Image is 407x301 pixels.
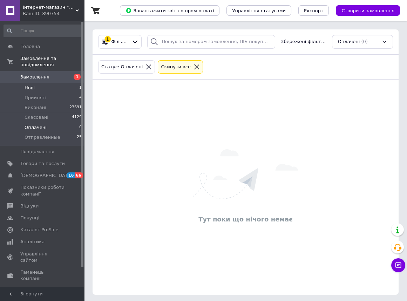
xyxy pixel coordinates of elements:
[20,160,65,167] span: Товари та послуги
[69,104,82,111] span: 23691
[160,63,192,71] div: Cкинути все
[25,124,47,131] span: Оплачені
[79,95,82,101] span: 4
[20,215,39,221] span: Покупці
[391,258,405,272] button: Чат з покупцем
[20,43,40,50] span: Головна
[25,85,35,91] span: Нові
[20,239,45,245] span: Аналітика
[20,251,65,264] span: Управління сайтом
[79,85,82,91] span: 1
[25,104,46,111] span: Виконані
[20,172,72,179] span: [DEMOGRAPHIC_DATA]
[120,5,219,16] button: Завантажити звіт по пром-оплаті
[20,55,84,68] span: Замовлення та повідомлення
[20,227,58,233] span: Каталог ProSale
[20,203,39,209] span: Відгуки
[20,184,65,197] span: Показники роботи компанії
[23,4,75,11] span: Інтернет-магазин *Keyboard*
[147,35,275,49] input: Пошук за номером замовлення, ПІБ покупця, номером телефону, Email, номером накладної
[23,11,84,17] div: Ваш ID: 890754
[281,39,326,45] span: Збережені фільтри:
[67,172,75,178] span: 16
[329,8,400,13] a: Створити замовлення
[126,7,214,14] span: Завантажити звіт по пром-оплаті
[79,124,82,131] span: 0
[338,39,360,45] span: Оплачені
[111,39,129,45] span: Фільтри
[25,95,46,101] span: Прийняті
[25,134,60,141] span: Отправленные
[77,134,82,141] span: 25
[72,114,82,121] span: 4129
[74,74,81,80] span: 1
[20,74,49,80] span: Замовлення
[100,63,144,71] div: Статус: Оплачені
[304,8,324,13] span: Експорт
[298,5,329,16] button: Експорт
[341,8,394,13] span: Створити замовлення
[226,5,291,16] button: Управління статусами
[104,36,111,42] div: 1
[232,8,286,13] span: Управління статусами
[20,269,65,282] span: Гаманець компанії
[25,114,48,121] span: Скасовані
[4,25,82,37] input: Пошук
[20,149,54,155] span: Повідомлення
[361,39,367,44] span: (0)
[336,5,400,16] button: Створити замовлення
[96,215,395,224] div: Тут поки що нічого немає
[75,172,83,178] span: 66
